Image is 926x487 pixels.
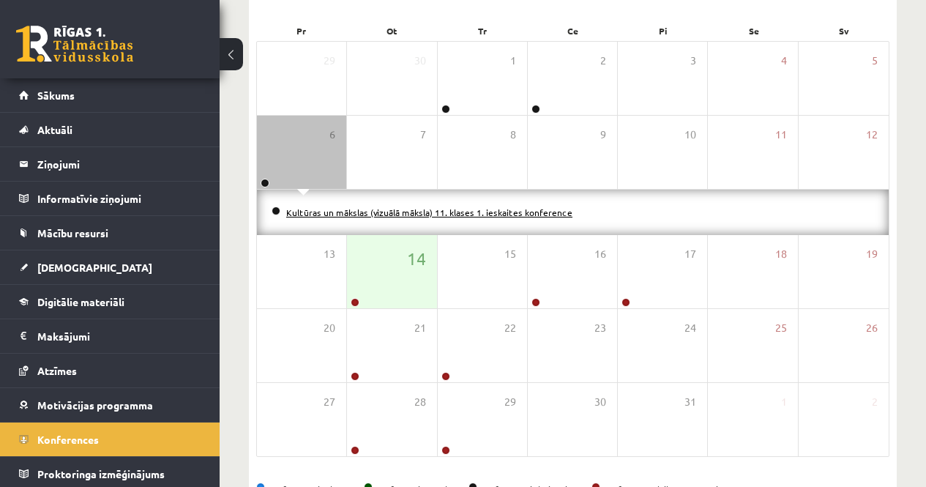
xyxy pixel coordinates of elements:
a: Rīgas 1. Tālmācības vidusskola [16,26,133,62]
a: Digitālie materiāli [19,285,201,319]
span: Digitālie materiāli [37,295,124,308]
a: Informatīvie ziņojumi [19,182,201,215]
span: [DEMOGRAPHIC_DATA] [37,261,152,274]
a: Maksājumi [19,319,201,353]
span: 30 [414,53,426,69]
span: Aktuāli [37,123,72,136]
span: 2 [600,53,606,69]
span: 20 [324,320,335,336]
span: 16 [594,246,606,262]
span: 21 [414,320,426,336]
span: 24 [684,320,696,336]
div: Pr [256,21,347,41]
span: 1 [781,394,787,410]
a: Konferences [19,423,201,456]
span: 5 [872,53,878,69]
span: 30 [594,394,606,410]
span: 6 [329,127,335,143]
span: 4 [781,53,787,69]
a: Ziņojumi [19,147,201,181]
legend: Ziņojumi [37,147,201,181]
span: 23 [594,320,606,336]
span: 19 [866,246,878,262]
span: 17 [684,246,696,262]
div: Sv [799,21,889,41]
a: Aktuāli [19,113,201,146]
span: 3 [690,53,696,69]
span: 1 [510,53,516,69]
span: 7 [420,127,426,143]
span: 14 [407,246,426,271]
span: 29 [324,53,335,69]
span: 9 [600,127,606,143]
span: 27 [324,394,335,410]
a: Atzīmes [19,354,201,387]
legend: Informatīvie ziņojumi [37,182,201,215]
span: 31 [684,394,696,410]
a: Sākums [19,78,201,112]
span: 13 [324,246,335,262]
span: 8 [510,127,516,143]
span: 2 [872,394,878,410]
div: Pi [618,21,709,41]
span: Proktoringa izmēģinājums [37,467,165,480]
a: Kultūras un mākslas (vizuālā māksla) 11. klases 1. ieskaites konference [286,207,572,218]
span: 12 [866,127,878,143]
span: 25 [775,320,787,336]
span: 29 [504,394,516,410]
span: Mācību resursi [37,226,108,239]
div: Ce [528,21,619,41]
span: 18 [775,246,787,262]
span: Atzīmes [37,364,77,377]
span: Motivācijas programma [37,398,153,412]
a: Motivācijas programma [19,388,201,422]
span: 15 [504,246,516,262]
a: [DEMOGRAPHIC_DATA] [19,250,201,284]
div: Tr [437,21,528,41]
a: Mācību resursi [19,216,201,250]
legend: Maksājumi [37,319,201,353]
span: 26 [866,320,878,336]
span: 28 [414,394,426,410]
span: 11 [775,127,787,143]
span: Sākums [37,89,75,102]
span: 22 [504,320,516,336]
div: Se [709,21,799,41]
div: Ot [347,21,438,41]
span: Konferences [37,433,99,446]
span: 10 [684,127,696,143]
